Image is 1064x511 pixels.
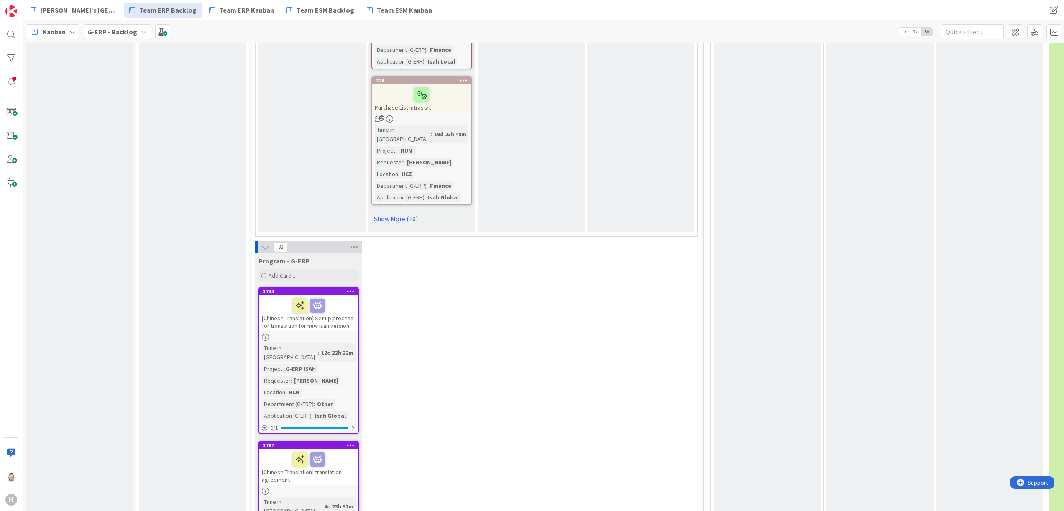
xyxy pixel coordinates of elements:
div: [Chinese Translation] Set up process for translation for new isah version [259,295,358,331]
a: Team ESM Backlog [281,3,359,18]
a: Show More (10) [371,212,472,225]
div: 0/1 [259,423,358,433]
span: : [395,146,396,155]
div: Requester [262,376,291,385]
a: 328Purchase List IntrastatTime in [GEOGRAPHIC_DATA]:19d 23h 48mProject:-RUN-Requester:[PERSON_NAM... [371,76,472,205]
div: HCZ [399,169,414,179]
div: Department (G-ERP) [262,399,314,409]
div: 1733 [263,289,358,294]
div: 328 [372,77,471,84]
div: Location [262,388,285,397]
div: Isah Global [313,411,348,420]
div: Department (G-ERP) [375,181,427,190]
div: Time in [GEOGRAPHIC_DATA] [375,125,431,143]
a: Team ERP Backlog [124,3,202,18]
input: Quick Filter... [941,24,1004,39]
div: [PERSON_NAME] [405,158,453,167]
span: Support [18,1,38,11]
span: : [312,411,313,420]
div: [Chinese Translation] translation agreement [259,449,358,485]
span: 2x [910,28,921,36]
a: 1733[Chinese Translation] Set up process for translation for new isah versionTime in [GEOGRAPHIC_... [258,287,359,434]
div: H [5,494,17,506]
span: : [314,399,315,409]
div: Department (G-ERP) [375,45,427,54]
a: Team ERP Kanban [204,3,279,18]
span: Team ERP Kanban [219,5,274,15]
div: 12d 22h 22m [319,348,356,357]
div: Project [262,364,282,373]
span: : [398,169,399,179]
div: Finance [428,181,453,190]
div: Isah Global [426,193,461,202]
span: : [427,45,428,54]
div: -RUN- [396,146,416,155]
a: Team ESM Kanban [362,3,437,18]
span: : [427,181,428,190]
div: Requester [375,158,404,167]
span: : [404,158,405,167]
img: Rv [5,470,17,482]
span: : [425,57,426,66]
span: : [291,376,292,385]
span: 27 [379,115,384,121]
span: 32 [274,242,288,252]
div: Application (G-ERP) [262,411,312,420]
span: : [425,193,426,202]
div: Time in [GEOGRAPHIC_DATA] [262,343,318,362]
b: G-ERP - Backlog [87,28,137,36]
span: Add Card... [269,272,295,279]
div: [PERSON_NAME] [292,376,340,385]
span: 0 / 1 [270,424,278,432]
div: 1797 [263,442,358,448]
div: HCN [286,388,302,397]
div: 1797 [259,442,358,449]
span: Program - G-ERP [258,257,310,265]
a: [PERSON_NAME]'s [GEOGRAPHIC_DATA] [26,3,122,18]
div: G-ERP ISAH [284,364,318,373]
span: Team ERP Backlog [139,5,197,15]
div: 4d 23h 52m [322,502,356,511]
span: : [285,388,286,397]
div: Application (G-ERP) [375,57,425,66]
div: 328Purchase List Intrastat [372,77,471,113]
div: Finance [428,45,453,54]
span: : [282,364,284,373]
div: Other [315,399,335,409]
span: Team ESM Kanban [377,5,432,15]
div: 1733 [259,288,358,295]
span: Team ESM Backlog [297,5,354,15]
div: 1797[Chinese Translation] translation agreement [259,442,358,485]
span: [PERSON_NAME]'s [GEOGRAPHIC_DATA] [41,5,117,15]
div: Application (G-ERP) [375,193,425,202]
div: 1733[Chinese Translation] Set up process for translation for new isah version [259,288,358,331]
div: Purchase List Intrastat [372,84,471,113]
div: Location [375,169,398,179]
span: 1x [898,28,910,36]
span: 3x [921,28,932,36]
span: Kanban [43,27,66,37]
div: 19d 23h 48m [432,130,468,139]
div: Project [375,146,395,155]
span: : [431,130,432,139]
div: 328 [376,78,471,84]
div: Isah Local [426,57,457,66]
span: : [318,348,319,357]
img: Visit kanbanzone.com [5,5,17,17]
span: : [321,502,322,511]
